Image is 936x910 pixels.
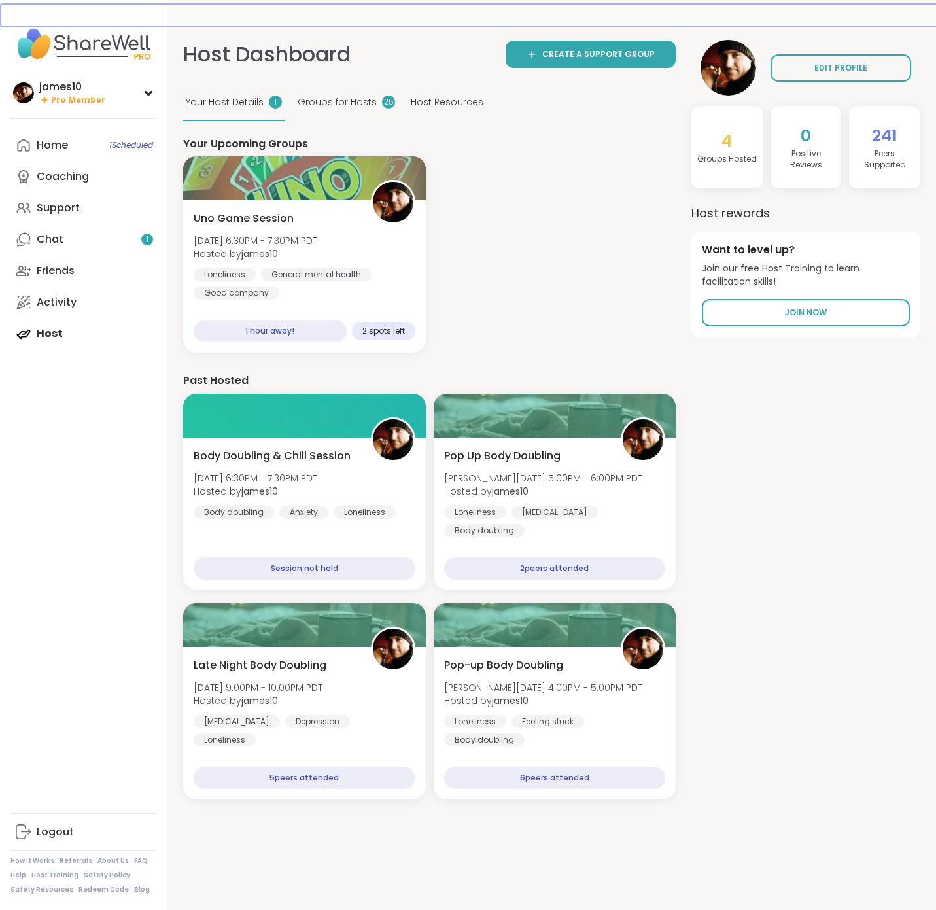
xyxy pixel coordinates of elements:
[444,694,642,707] span: Hosted by
[97,856,129,866] a: About Us
[444,733,525,746] div: Body doubling
[702,299,910,326] a: Join Now
[134,856,148,866] a: FAQ
[10,161,156,192] a: Coaching
[623,419,663,460] img: james10
[373,419,413,460] img: james10
[444,557,666,580] div: 2 peers attended
[194,657,326,673] span: Late Night Body Doubling
[623,629,663,669] img: james10
[801,124,811,147] span: 0
[854,149,915,171] h4: Peers Supported
[194,287,279,300] div: Good company
[444,506,506,519] div: Loneliness
[241,485,278,498] b: james10
[10,192,156,224] a: Support
[492,694,529,707] b: james10
[194,681,322,694] span: [DATE] 9:00PM - 10:00PM PDT
[785,307,827,319] span: Join Now
[37,232,63,247] div: Chat
[194,694,322,707] span: Hosted by
[771,54,911,82] a: EDIT PROFILE
[241,694,278,707] b: james10
[39,80,105,94] div: james10
[10,21,156,67] img: ShareWell Nav Logo
[334,506,396,519] div: Loneliness
[10,871,26,880] a: Help
[298,96,377,109] span: Groups for Hosts
[373,182,413,222] img: james10
[194,268,256,281] div: Loneliness
[506,41,676,68] a: Create a support group
[51,95,105,106] span: Pro Member
[37,825,74,839] div: Logout
[702,262,910,288] span: Join our free Host Training to learn facilitation skills!
[194,767,415,789] div: 5 peers attended
[37,295,77,309] div: Activity
[194,557,415,580] div: Session not held
[721,130,732,152] span: 4
[10,885,73,894] a: Safety Resources
[143,171,154,181] iframe: Spotlight
[194,211,294,226] span: Uno Game Session
[444,657,563,673] span: Pop-up Body Doubling
[194,320,347,342] div: 1 hour away!
[78,885,129,894] a: Redeem Code
[261,268,372,281] div: General mental health
[146,234,148,245] span: 1
[814,62,867,74] span: EDIT PROFILE
[444,524,525,537] div: Body doubling
[194,472,317,485] span: [DATE] 6:30PM - 7:30PM PDT
[183,137,676,151] h4: Your Upcoming Groups
[186,96,264,109] span: Your Host Details
[492,485,529,498] b: james10
[444,448,561,464] span: Pop Up Body Doubling
[194,733,256,746] div: Loneliness
[10,816,156,848] a: Logout
[411,96,483,109] span: Host Resources
[444,485,642,498] span: Hosted by
[697,154,757,165] h4: Groups Hosted
[373,629,413,669] img: james10
[194,715,280,728] div: [MEDICAL_DATA]
[10,856,54,866] a: How It Works
[60,856,92,866] a: Referrals
[109,140,153,150] span: 1 Scheduled
[511,506,598,519] div: [MEDICAL_DATA]
[444,472,642,485] span: [PERSON_NAME][DATE] 5:00PM - 6:00PM PDT
[362,326,405,336] span: 2 spots left
[37,169,89,184] div: Coaching
[872,124,897,147] span: 241
[37,201,80,215] div: Support
[241,247,278,260] b: james10
[194,506,274,519] div: Body doubling
[444,767,666,789] div: 6 peers attended
[444,681,642,694] span: [PERSON_NAME][DATE] 4:00PM - 5:00PM PDT
[701,40,756,96] img: james10
[37,138,68,152] div: Home
[10,287,156,318] a: Activity
[382,96,395,109] div: 25
[10,255,156,287] a: Friends
[31,871,78,880] a: Host Training
[13,82,34,103] img: james10
[10,224,156,255] a: Chat1
[691,204,920,222] h3: Host rewards
[194,247,317,260] span: Hosted by
[84,871,130,880] a: Safety Policy
[279,506,328,519] div: Anxiety
[194,485,317,498] span: Hosted by
[194,448,351,464] span: Body Doubling & Chill Session
[444,715,506,728] div: Loneliness
[285,715,350,728] div: Depression
[37,264,75,278] div: Friends
[183,40,351,69] h1: Host Dashboard
[776,149,837,171] h4: Positive Review s
[194,234,317,247] span: [DATE] 6:30PM - 7:30PM PDT
[10,130,156,161] a: Home1Scheduled
[702,243,910,257] h4: Want to level up?
[542,48,655,60] span: Create a support group
[183,374,676,388] h4: Past Hosted
[511,715,584,728] div: Feeling stuck
[134,885,150,894] a: Blog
